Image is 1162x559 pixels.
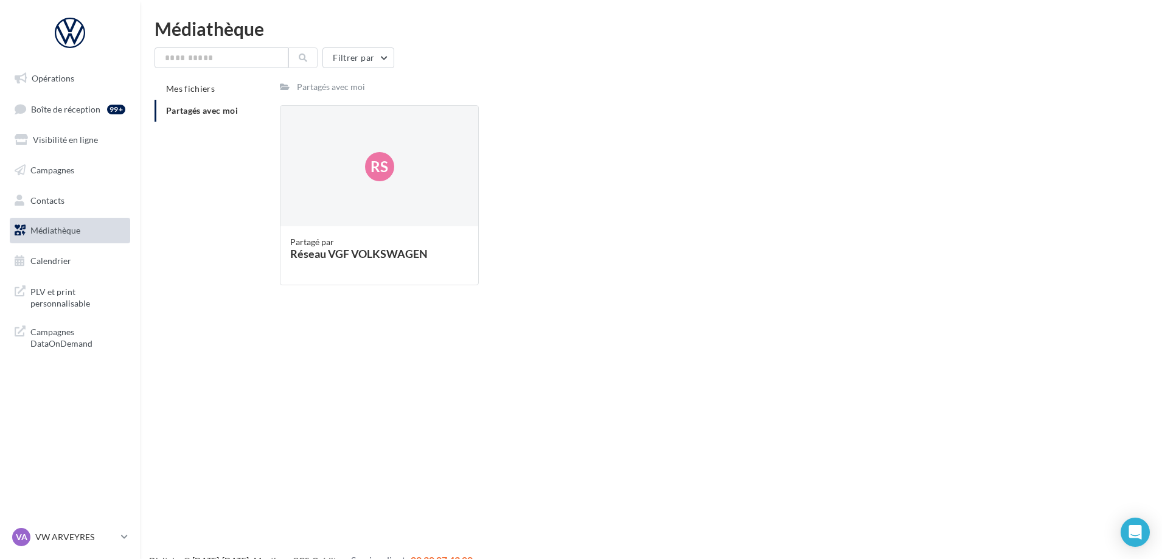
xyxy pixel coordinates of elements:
div: Partagés avec moi [297,81,365,93]
span: Mes fichiers [166,83,215,94]
a: VA VW ARVEYRES [10,526,130,549]
div: Partagé par [290,236,468,248]
a: Contacts [7,188,133,214]
a: Calendrier [7,248,133,274]
span: Opérations [32,73,74,83]
a: Campagnes DataOnDemand [7,319,133,355]
a: Campagnes [7,158,133,183]
a: Médiathèque [7,218,133,243]
div: 99+ [107,105,125,114]
span: Boîte de réception [31,103,100,114]
span: VA [16,531,27,543]
a: Boîte de réception99+ [7,96,133,122]
a: PLV et print personnalisable [7,279,133,314]
span: Visibilité en ligne [33,134,98,145]
div: Open Intercom Messenger [1121,518,1150,547]
div: Médiathèque [155,19,1147,38]
span: Campagnes DataOnDemand [30,324,125,350]
span: Contacts [30,195,64,205]
span: Campagnes [30,165,74,175]
a: Opérations [7,66,133,91]
div: Réseau VGF VOLKSWAGEN [290,248,468,259]
span: Rs [371,156,388,177]
span: Médiathèque [30,225,80,235]
span: Calendrier [30,255,71,266]
button: Filtrer par [322,47,394,68]
p: VW ARVEYRES [35,531,116,543]
a: Visibilité en ligne [7,127,133,153]
span: PLV et print personnalisable [30,283,125,310]
span: Partagés avec moi [166,105,238,116]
